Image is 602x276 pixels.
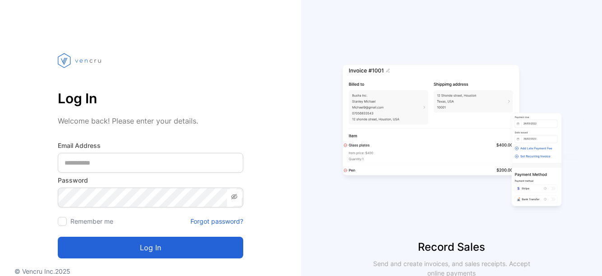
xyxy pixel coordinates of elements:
[58,141,243,150] label: Email Address
[58,175,243,185] label: Password
[58,36,103,85] img: vencru logo
[339,36,565,239] img: slider image
[58,87,243,109] p: Log In
[58,237,243,258] button: Log in
[301,239,602,255] p: Record Sales
[190,216,243,226] a: Forgot password?
[58,115,243,126] p: Welcome back! Please enter your details.
[70,217,113,225] label: Remember me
